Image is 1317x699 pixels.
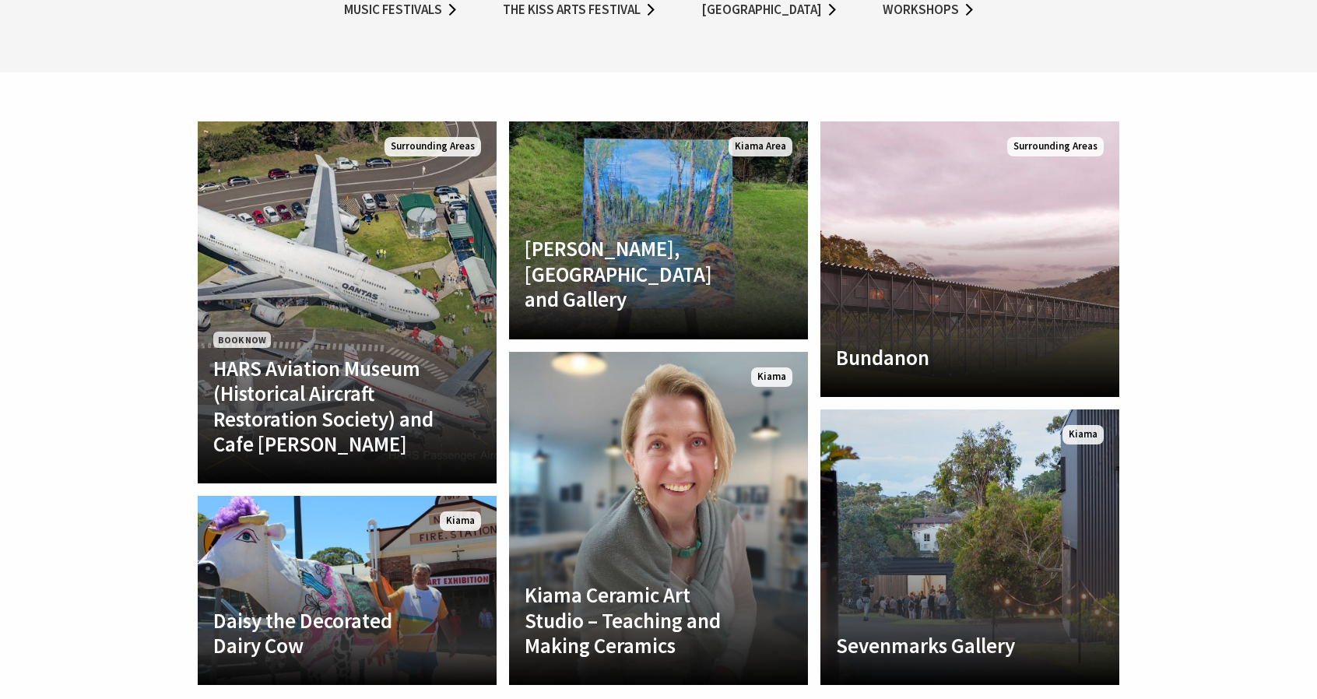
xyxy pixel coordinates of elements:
[751,367,792,387] span: Kiama
[198,121,497,483] a: Book Now HARS Aviation Museum (Historical Aircraft Restoration Society) and Cafe [PERSON_NAME] Su...
[509,352,808,685] a: Kiama Ceramic Art Studio – Teaching and Making Ceramics Kiama
[836,345,1059,370] h4: Bundanon
[820,409,1119,685] a: Sevenmarks Gallery Kiama
[509,121,808,339] a: [PERSON_NAME], [GEOGRAPHIC_DATA] and Gallery [PERSON_NAME] will welcome you to her beautiful part...
[525,582,747,658] h4: Kiama Ceramic Art Studio – Teaching and Making Ceramics
[198,496,497,685] a: Daisy the Decorated Dairy Cow Kiama
[525,324,747,361] p: [PERSON_NAME] will welcome you to her beautiful part of the world. A rustic country…
[729,137,792,156] span: Kiama Area
[836,633,1059,658] h4: Sevenmarks Gallery
[213,332,271,348] span: Book Now
[1062,425,1104,444] span: Kiama
[213,608,436,659] h4: Daisy the Decorated Dairy Cow
[385,137,481,156] span: Surrounding Areas
[525,236,747,311] h4: [PERSON_NAME], [GEOGRAPHIC_DATA] and Gallery
[440,511,481,531] span: Kiama
[820,121,1119,397] a: Bundanon Surrounding Areas
[1007,137,1104,156] span: Surrounding Areas
[213,356,436,457] h4: HARS Aviation Museum (Historical Aircraft Restoration Society) and Cafe [PERSON_NAME]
